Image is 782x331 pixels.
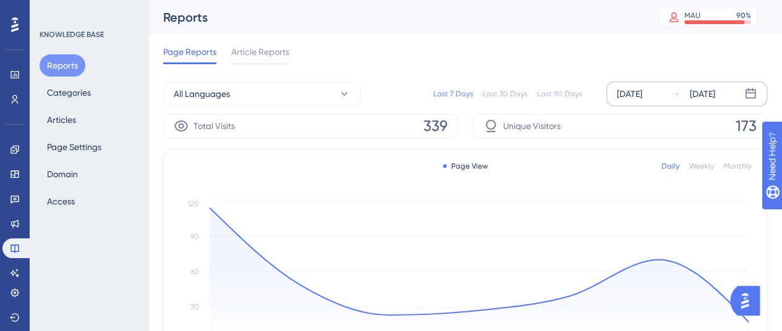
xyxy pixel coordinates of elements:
div: Daily [661,161,679,171]
span: Article Reports [231,44,289,59]
span: Total Visits [193,119,235,133]
tspan: 90 [190,232,199,241]
tspan: 120 [188,199,199,208]
button: Access [40,190,82,212]
div: Reports [163,9,627,26]
div: [DATE] [690,86,715,101]
button: Articles [40,109,83,131]
button: Reports [40,54,85,77]
div: Page View [443,161,488,171]
button: Domain [40,163,85,185]
div: [DATE] [617,86,642,101]
div: Last 90 Days [537,89,582,99]
div: KNOWLEDGE BASE [40,30,104,40]
iframe: UserGuiding AI Assistant Launcher [730,282,767,319]
div: 90 % [736,10,751,20]
span: 173 [736,116,757,136]
span: All Languages [174,86,230,101]
span: Unique Visitors [503,119,561,133]
button: Page Settings [40,136,109,158]
div: MAU [684,10,700,20]
div: Last 7 Days [433,89,473,99]
div: Weekly [689,161,714,171]
div: Last 30 Days [483,89,527,99]
tspan: 60 [190,267,199,276]
tspan: 30 [190,303,199,311]
span: Need Help? [29,3,77,18]
span: 339 [423,116,448,136]
div: Monthly [724,161,752,171]
span: Page Reports [163,44,216,59]
button: Categories [40,82,98,104]
button: All Languages [163,82,361,106]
